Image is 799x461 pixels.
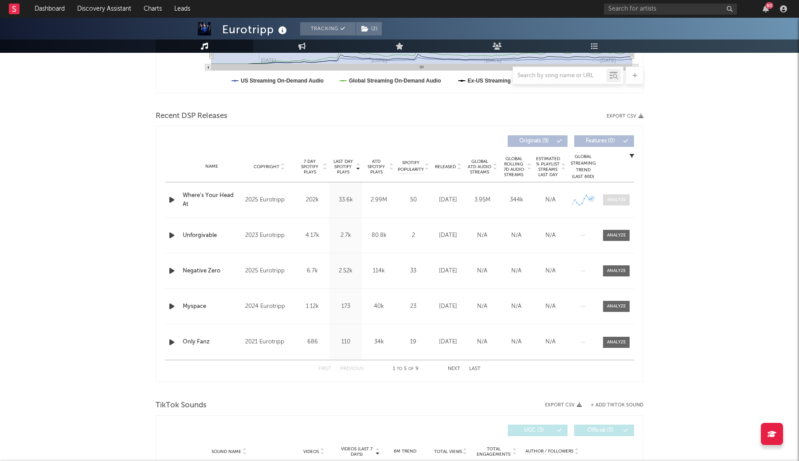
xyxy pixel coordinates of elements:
div: 2 [398,231,429,240]
div: 23 [398,302,429,311]
span: Author / Followers [525,449,573,454]
div: N/A [501,338,531,347]
span: 7 Day Spotify Plays [298,159,321,175]
span: to [397,367,402,371]
div: 3.95M [467,196,497,205]
span: Recent DSP Releases [156,111,227,122]
button: Last [469,366,481,371]
span: Last Day Spotify Plays [331,159,355,175]
button: UGC(3) [508,425,568,436]
span: ( 2 ) [356,22,382,35]
div: 2.99M [364,196,393,205]
div: 2025 Eurotripp [245,195,294,205]
span: of [408,367,414,371]
button: Tracking [300,22,356,35]
span: Videos [303,449,319,454]
button: First [318,366,331,371]
div: 2.52k [331,267,360,276]
input: Search for artists [604,4,737,15]
div: 6M Trend [384,448,426,455]
button: Previous [340,366,364,371]
div: 173 [331,302,360,311]
span: Spotify Popularity [398,160,424,173]
div: N/A [536,231,565,240]
div: 4.17k [298,231,327,240]
span: Global Rolling 7D Audio Streams [501,156,526,177]
div: [DATE] [433,196,463,205]
div: 80.8k [364,231,393,240]
div: 50 [398,196,429,205]
button: 60 [763,5,769,12]
div: N/A [467,302,497,311]
div: 34k [364,338,393,347]
span: ATD Spotify Plays [364,159,388,175]
div: Global Streaming Trend (Last 60D) [570,154,596,180]
span: Estimated % Playlist Streams Last Day [536,156,560,177]
button: (2) [356,22,382,35]
div: 110 [331,338,360,347]
span: Videos (last 7 days) [339,446,375,457]
div: [DATE] [433,302,463,311]
a: Where's Your Head At [183,191,241,209]
span: Released [435,164,456,169]
div: N/A [536,196,565,205]
div: N/A [536,302,565,311]
a: Only Fanz [183,338,241,347]
div: 1 5 9 [381,364,430,374]
div: Name [183,163,241,170]
button: Next [448,366,460,371]
div: 686 [298,338,327,347]
div: 2023 Eurotripp [245,230,294,241]
div: 2024 Eurotripp [245,301,294,312]
div: 19 [398,338,429,347]
div: 202k [298,196,327,205]
div: 1.12k [298,302,327,311]
span: Official ( 0 ) [580,428,621,433]
div: N/A [467,231,497,240]
span: Originals ( 9 ) [513,138,554,144]
span: TikTok Sounds [156,400,207,411]
input: Search by song name or URL [513,72,607,79]
div: N/A [501,231,531,240]
div: N/A [467,267,497,276]
span: Total Views [434,449,462,454]
button: Official(0) [574,425,634,436]
div: N/A [501,267,531,276]
div: 40k [364,302,393,311]
button: Originals(9) [508,135,568,147]
div: Eurotripp [222,22,289,37]
div: 2.7k [331,231,360,240]
div: 6.7k [298,267,327,276]
div: 2025 Eurotripp [245,266,294,276]
span: Sound Name [211,449,241,454]
span: Global ATD Audio Streams [467,159,492,175]
span: UGC ( 3 ) [513,428,554,433]
span: Total Engagements [476,446,512,457]
div: N/A [536,338,565,347]
span: Features ( 0 ) [580,138,621,144]
div: [DATE] [433,267,463,276]
div: [DATE] [433,338,463,347]
div: 114k [364,267,393,276]
button: Export CSV [545,402,582,408]
div: 33.6k [331,196,360,205]
div: N/A [536,267,565,276]
button: Export CSV [607,114,643,119]
div: N/A [467,338,497,347]
a: Myspace [183,302,241,311]
a: Unforgivable [183,231,241,240]
div: 2021 Eurotripp [245,337,294,347]
div: [DATE] [433,231,463,240]
div: 60 [765,2,773,9]
div: 33 [398,267,429,276]
div: N/A [501,302,531,311]
a: Negative Zero [183,267,241,276]
button: Features(0) [574,135,634,147]
button: + Add TikTok Sound [591,403,643,408]
button: + Add TikTok Sound [582,403,643,408]
span: Copyright [254,164,279,169]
